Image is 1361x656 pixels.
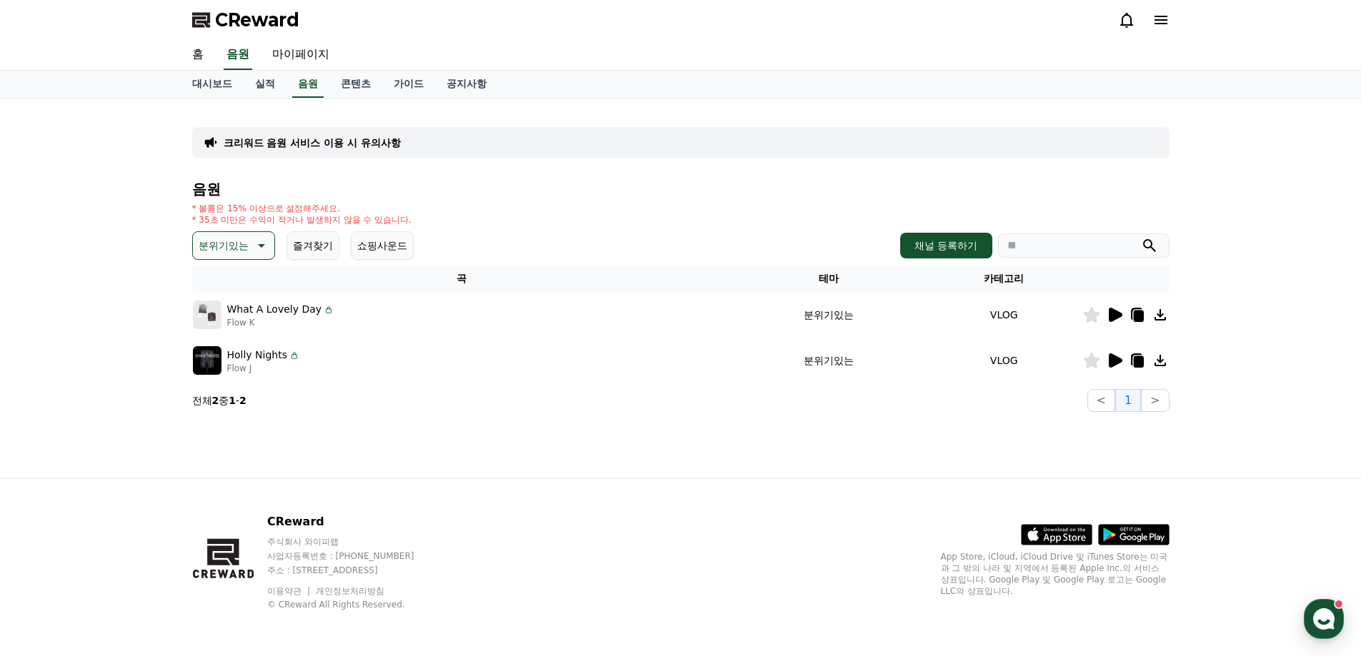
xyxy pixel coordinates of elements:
p: Flow J [227,363,301,374]
p: 분위기있는 [199,236,249,256]
p: CReward [267,513,442,530]
td: 분위기있는 [732,338,925,383]
p: App Store, iCloud, iCloud Drive 및 iTunes Store는 미국과 그 밖의 나라 및 지역에서 등록된 Apple Inc.의 서비스 상표입니다. Goo... [941,551,1170,597]
button: 분위기있는 [192,231,275,260]
p: 주소 : [STREET_ADDRESS] [267,565,442,576]
button: 1 [1115,389,1141,412]
td: 분위기있는 [732,292,925,338]
strong: 2 [212,395,219,406]
button: 채널 등록하기 [900,233,992,258]
strong: 2 [239,395,246,406]
th: 카테고리 [926,266,1082,292]
th: 테마 [732,266,925,292]
p: Holly Nights [227,348,288,363]
a: 공지사항 [435,71,498,98]
a: 이용약관 [267,586,312,596]
a: 홈 [181,40,215,70]
button: > [1141,389,1169,412]
button: < [1087,389,1115,412]
a: 콘텐츠 [329,71,382,98]
img: music [193,346,221,375]
h4: 음원 [192,181,1170,197]
a: 마이페이지 [261,40,341,70]
p: 사업자등록번호 : [PHONE_NUMBER] [267,550,442,562]
p: * 볼륨은 15% 이상으로 설정해주세요. [192,203,412,214]
a: 크리워드 음원 서비스 이용 시 유의사항 [224,136,401,150]
a: 개인정보처리방침 [316,586,384,596]
span: CReward [215,9,299,31]
td: VLOG [926,292,1082,338]
a: 음원 [224,40,252,70]
strong: 1 [229,395,236,406]
a: 음원 [292,71,324,98]
button: 즐겨찾기 [286,231,339,260]
a: 실적 [244,71,286,98]
p: * 35초 미만은 수익이 적거나 발생하지 않을 수 있습니다. [192,214,412,226]
a: 가이드 [382,71,435,98]
p: What A Lovely Day [227,302,322,317]
th: 곡 [192,266,732,292]
button: 쇼핑사운드 [351,231,414,260]
p: © CReward All Rights Reserved. [267,599,442,610]
td: VLOG [926,338,1082,383]
img: music [193,301,221,329]
p: 전체 중 - [192,393,246,408]
p: 주식회사 와이피랩 [267,536,442,547]
a: CReward [192,9,299,31]
p: Flow K [227,317,335,328]
a: 대시보드 [181,71,244,98]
